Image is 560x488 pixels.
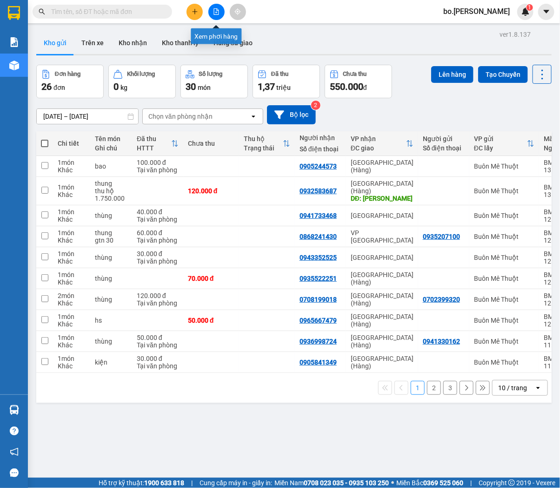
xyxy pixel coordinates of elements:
div: 0943352525 [300,254,337,261]
img: icon-new-feature [521,7,530,16]
div: Khác [58,299,86,307]
div: Khác [58,320,86,328]
button: 3 [443,381,457,395]
div: Chưa thu [343,71,367,77]
th: Toggle SortBy [469,131,539,156]
button: Hàng đã giao [206,32,260,54]
span: 1,37 [258,81,275,92]
div: thùng [95,275,127,282]
div: Buôn Mê Thuột [474,317,534,324]
div: 0941733468 [300,212,337,219]
div: Chọn văn phòng nhận [148,112,213,121]
div: 30.000 đ [137,355,179,362]
div: Buôn Mê Thuột [474,338,534,345]
button: Kho gửi [36,32,74,54]
div: thùng [95,338,127,345]
div: 120.000 đ [137,292,179,299]
div: 1 món [58,229,86,237]
span: | [191,478,193,488]
span: bo.[PERSON_NAME] [436,6,517,17]
div: 0905841349 [300,359,337,366]
div: Tại văn phòng [137,166,179,174]
button: Kho nhận [111,32,154,54]
div: 10 / trang [498,383,527,393]
th: Toggle SortBy [239,131,295,156]
div: Buôn Mê Thuột [474,163,534,170]
div: Khác [58,278,86,286]
span: caret-down [542,7,551,16]
span: 550.000 [330,81,363,92]
button: plus [187,4,203,20]
button: Trên xe [74,32,111,54]
div: 1 món [58,313,86,320]
div: ĐC giao [351,144,406,152]
span: search [39,8,45,15]
div: Chi tiết [58,140,86,147]
div: 0708199018 [300,296,337,303]
div: VP gửi [474,135,527,142]
button: Kho thanh lý [154,32,206,54]
span: question-circle [10,427,19,435]
span: 30 [186,81,196,92]
div: 1 món [58,334,86,341]
div: Thu hộ [244,135,283,142]
span: notification [10,447,19,456]
div: thung [95,229,127,237]
span: Hỗ trợ kỹ thuật: [99,478,184,488]
div: 1 món [58,250,86,258]
div: [GEOGRAPHIC_DATA] (Hàng) [351,292,413,307]
div: thung [95,180,127,187]
div: [GEOGRAPHIC_DATA] (Hàng) [351,334,413,349]
div: 40.000 đ [137,208,179,216]
div: Ghi chú [95,144,127,152]
div: [GEOGRAPHIC_DATA] (Hàng) [351,180,413,195]
div: [GEOGRAPHIC_DATA] (Hàng) [351,271,413,286]
svg: open [250,113,257,120]
div: Khác [58,191,86,198]
span: Cung cấp máy in - giấy in: [200,478,272,488]
input: Tìm tên, số ĐT hoặc mã đơn [51,7,161,17]
div: Khác [58,258,86,265]
div: Buôn Mê Thuột [474,359,534,366]
div: 1 món [58,271,86,278]
span: kg [120,84,127,91]
div: hs [95,317,127,324]
span: 26 [41,81,52,92]
div: Tại văn phòng [137,299,179,307]
div: thùng [95,212,127,219]
span: ⚪️ [391,481,394,485]
button: Bộ lọc [267,105,316,124]
button: Khối lượng0kg [108,65,176,98]
img: warehouse-icon [9,61,19,70]
div: Đã thu [137,135,171,142]
button: aim [230,4,246,20]
div: VP [GEOGRAPHIC_DATA] [351,229,413,244]
th: Toggle SortBy [132,131,183,156]
strong: 0708 023 035 - 0935 103 250 [304,479,389,487]
div: bao [95,163,127,170]
button: file-add [208,4,225,20]
div: Số điện thoại [423,144,465,152]
th: Toggle SortBy [346,131,418,156]
span: triệu [276,84,291,91]
span: 1 [528,4,531,11]
div: [GEOGRAPHIC_DATA] (Hàng) [351,159,413,174]
div: Người nhận [300,134,341,142]
div: Tên món [95,135,127,142]
div: [GEOGRAPHIC_DATA] (Hàng) [351,313,413,328]
div: Buôn Mê Thuột [474,296,534,303]
div: Buôn Mê Thuột [474,233,534,240]
div: 0702399320 [423,296,460,303]
sup: 2 [311,101,320,110]
div: 0936998724 [300,338,337,345]
div: thùng [95,296,127,303]
div: Tại văn phòng [137,258,179,265]
span: Miền Nam [274,478,389,488]
div: 1 món [58,355,86,362]
div: HTTT [137,144,171,152]
img: warehouse-icon [9,405,19,415]
span: | [470,478,472,488]
input: Select a date range. [37,109,138,124]
div: 1 món [58,208,86,216]
button: Đơn hàng26đơn [36,65,104,98]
